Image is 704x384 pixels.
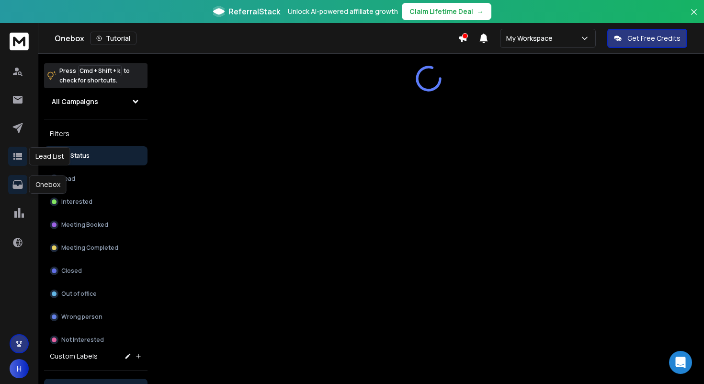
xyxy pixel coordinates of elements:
[61,221,108,229] p: Meeting Booked
[52,97,98,106] h1: All Campaigns
[61,198,92,206] p: Interested
[78,65,122,76] span: Cmd + Shift + k
[607,29,687,48] button: Get Free Credits
[90,32,136,45] button: Tutorial
[61,290,97,298] p: Out of office
[44,169,148,188] button: Lead
[61,175,75,183] p: Lead
[61,244,118,252] p: Meeting Completed
[59,66,130,85] p: Press to check for shortcuts.
[61,267,82,275] p: Closed
[669,351,692,374] div: Open Intercom Messenger
[288,7,398,16] p: Unlock AI-powered affiliate growth
[44,215,148,234] button: Meeting Booked
[506,34,556,43] p: My Workspace
[50,351,98,361] h3: Custom Labels
[44,307,148,326] button: Wrong person
[44,146,148,165] button: All Status
[44,284,148,303] button: Out of office
[10,359,29,378] button: H
[44,192,148,211] button: Interested
[477,7,484,16] span: →
[44,261,148,280] button: Closed
[44,92,148,111] button: All Campaigns
[627,34,681,43] p: Get Free Credits
[44,127,148,140] h3: Filters
[44,238,148,257] button: Meeting Completed
[62,152,90,160] p: All Status
[61,313,102,321] p: Wrong person
[61,336,104,344] p: Not Interested
[44,330,148,349] button: Not Interested
[29,147,70,165] div: Lead List
[29,175,67,194] div: Onebox
[688,6,700,29] button: Close banner
[228,6,280,17] span: ReferralStack
[55,32,458,45] div: Onebox
[402,3,491,20] button: Claim Lifetime Deal→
